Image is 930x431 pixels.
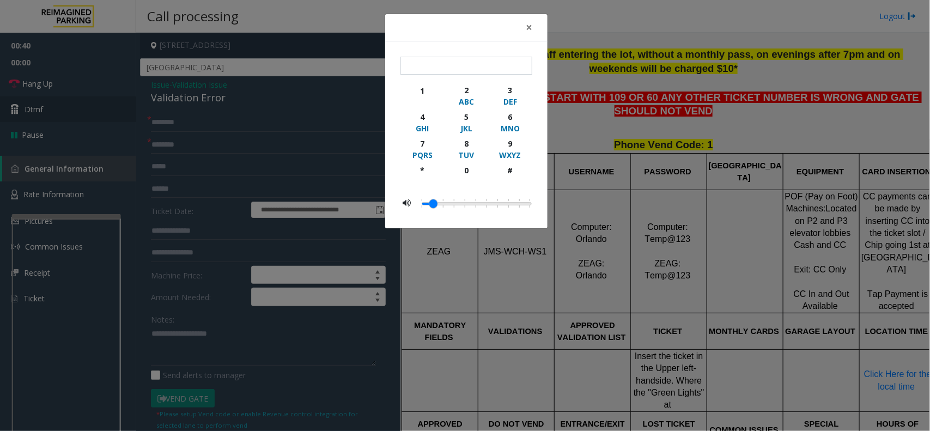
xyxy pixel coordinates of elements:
button: # [488,162,532,188]
li: 0.1 [438,196,449,210]
div: 7 [408,138,437,149]
div: 9 [495,138,525,149]
button: 5JKL [444,109,488,136]
div: # [495,165,525,176]
div: 6 [495,111,525,123]
div: JKL [451,123,481,134]
div: WXYZ [495,149,525,161]
li: 0.25 [471,196,482,210]
li: 0.35 [493,196,503,210]
div: GHI [408,123,437,134]
div: 5 [451,111,481,123]
button: 8TUV [444,136,488,162]
span: × [526,20,532,35]
li: 0.3 [482,196,493,210]
div: 1 [408,85,437,96]
button: 2ABC [444,82,488,109]
button: 3DEF [488,82,532,109]
button: 0 [444,162,488,188]
button: 7PQRS [400,136,445,162]
div: TUV [451,149,481,161]
div: ABC [451,96,481,107]
li: 0.05 [427,196,438,210]
div: 3 [495,84,525,96]
a: Drag [429,199,437,208]
li: 0.5 [525,196,530,210]
div: DEF [495,96,525,107]
button: 1 [400,82,445,109]
div: 4 [408,111,437,123]
li: 0 [422,196,427,210]
li: 0.4 [503,196,514,210]
div: PQRS [408,149,437,161]
button: 6MNO [488,109,532,136]
li: 0.2 [460,196,471,210]
div: 2 [451,84,481,96]
li: 0.15 [449,196,460,210]
div: 8 [451,138,481,149]
li: 0.45 [514,196,525,210]
div: 0 [451,165,481,176]
button: 4GHI [400,109,445,136]
div: MNO [495,123,525,134]
button: 9WXYZ [488,136,532,162]
button: Close [518,14,540,41]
